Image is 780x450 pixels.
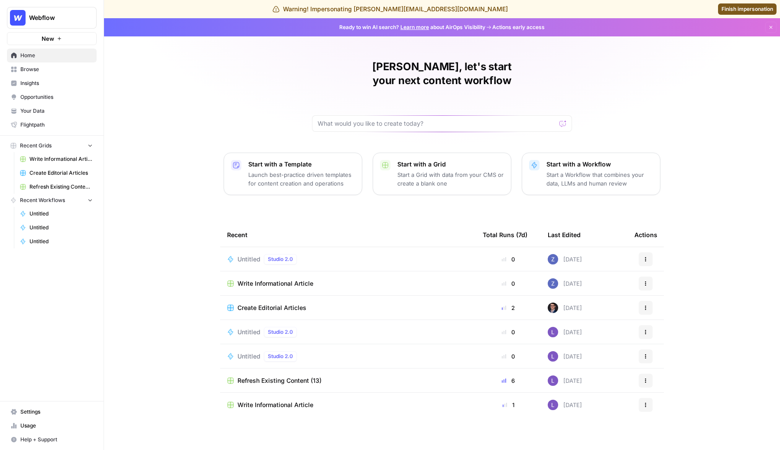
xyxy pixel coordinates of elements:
span: Untitled [237,328,260,336]
img: rn7sh892ioif0lo51687sih9ndqw [548,375,558,386]
img: if0rly7j6ey0lzdmkp6rmyzsebv0 [548,278,558,289]
div: [DATE] [548,278,582,289]
div: Recent [227,223,469,247]
div: 0 [483,279,534,288]
button: Recent Workflows [7,194,97,207]
div: [DATE] [548,327,582,337]
span: Untitled [237,352,260,361]
a: Usage [7,419,97,433]
button: Start with a GridStart a Grid with data from your CMS or create a blank one [373,153,511,195]
a: Home [7,49,97,62]
a: Untitled [16,207,97,221]
div: 0 [483,352,534,361]
button: Recent Grids [7,139,97,152]
span: Refresh Existing Content (13) [237,376,322,385]
div: Total Runs (7d) [483,223,527,247]
input: What would you like to create today? [318,119,556,128]
span: Ready to win AI search? about AirOps Visibility [339,23,485,31]
span: Actions early access [492,23,545,31]
span: New [42,34,54,43]
div: Actions [634,223,657,247]
span: Help + Support [20,436,93,443]
span: Create Editorial Articles [29,169,93,177]
div: [DATE] [548,254,582,264]
button: New [7,32,97,45]
a: Create Editorial Articles [16,166,97,180]
div: [DATE] [548,303,582,313]
button: Start with a WorkflowStart a Workflow that combines your data, LLMs and human review [522,153,660,195]
a: Untitled [16,235,97,248]
a: Your Data [7,104,97,118]
img: rn7sh892ioif0lo51687sih9ndqw [548,327,558,337]
span: Studio 2.0 [268,328,293,336]
span: Write Informational Article [29,155,93,163]
button: Start with a TemplateLaunch best-practice driven templates for content creation and operations [224,153,362,195]
span: Untitled [29,224,93,232]
div: [DATE] [548,375,582,386]
p: Start a Workflow that combines your data, LLMs and human review [546,170,653,188]
a: UntitledStudio 2.0 [227,351,469,362]
a: Refresh Existing Content (13) [16,180,97,194]
span: Recent Grids [20,142,52,150]
span: Refresh Existing Content (13) [29,183,93,191]
a: Opportunities [7,90,97,104]
span: Untitled [29,210,93,218]
a: Untitled [16,221,97,235]
h1: [PERSON_NAME], let's start your next content workflow [312,60,572,88]
span: Write Informational Article [237,279,313,288]
a: Write Informational Article [227,279,469,288]
img: rn7sh892ioif0lo51687sih9ndqw [548,400,558,410]
a: Browse [7,62,97,76]
div: [DATE] [548,351,582,362]
p: Launch best-practice driven templates for content creation and operations [248,170,355,188]
img: Webflow Logo [10,10,26,26]
p: Start with a Template [248,160,355,169]
div: [DATE] [548,400,582,410]
img: ldmwv53b2lcy2toudj0k1c5n5o6j [548,303,558,313]
p: Start with a Grid [397,160,504,169]
div: 2 [483,303,534,312]
div: 6 [483,376,534,385]
a: Learn more [400,24,429,30]
span: Finish impersonation [721,5,773,13]
a: Write Informational Article [227,401,469,409]
span: Create Editorial Articles [237,303,306,312]
img: rn7sh892ioif0lo51687sih9ndqw [548,351,558,362]
span: Recent Workflows [20,196,65,204]
span: Write Informational Article [237,401,313,409]
span: Untitled [29,238,93,245]
span: Your Data [20,107,93,115]
a: UntitledStudio 2.0 [227,327,469,337]
span: Flightpath [20,121,93,129]
span: Browse [20,65,93,73]
a: Create Editorial Articles [227,303,469,312]
a: UntitledStudio 2.0 [227,254,469,264]
span: Opportunities [20,93,93,101]
a: Flightpath [7,118,97,132]
a: Finish impersonation [718,3,777,15]
span: Untitled [237,255,260,264]
button: Workspace: Webflow [7,7,97,29]
span: Settings [20,408,93,416]
div: Warning! Impersonating [PERSON_NAME][EMAIL_ADDRESS][DOMAIN_NAME] [273,5,508,13]
span: Studio 2.0 [268,255,293,263]
div: 1 [483,401,534,409]
span: Home [20,52,93,59]
a: Settings [7,405,97,419]
p: Start with a Workflow [546,160,653,169]
button: Help + Support [7,433,97,447]
span: Webflow [29,13,81,22]
span: Usage [20,422,93,430]
a: Write Informational Article [16,152,97,166]
div: Last Edited [548,223,581,247]
a: Refresh Existing Content (13) [227,376,469,385]
div: 0 [483,255,534,264]
span: Studio 2.0 [268,352,293,360]
div: 0 [483,328,534,336]
a: Insights [7,76,97,90]
p: Start a Grid with data from your CMS or create a blank one [397,170,504,188]
span: Insights [20,79,93,87]
img: if0rly7j6ey0lzdmkp6rmyzsebv0 [548,254,558,264]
